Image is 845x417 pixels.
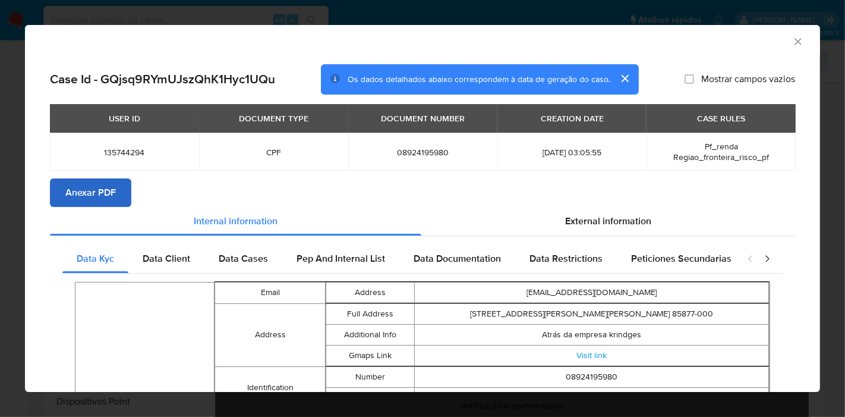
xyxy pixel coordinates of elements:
[326,387,415,408] td: Type
[215,282,326,303] td: Email
[219,252,268,265] span: Data Cases
[64,147,185,158] span: 135744294
[415,303,769,324] td: [STREET_ADDRESS][PERSON_NAME][PERSON_NAME] 85877-000
[143,252,190,265] span: Data Client
[610,64,639,93] button: cerrar
[50,207,795,236] div: Detailed info
[705,140,738,152] span: Pf_renda
[194,214,278,228] span: Internal information
[415,387,769,408] td: CPF
[215,366,326,409] td: Identification
[673,151,769,163] span: Regiao_fronteira_risco_pf
[326,303,415,324] td: Full Address
[25,25,820,392] div: closure-recommendation-modal
[50,71,275,87] h2: Case Id - GQjsq9RYmUJszQhK1Hyc1UQu
[348,73,610,85] span: Os dados detalhados abaixo correspondem à data de geração do caso.
[529,252,603,265] span: Data Restrictions
[102,108,147,128] div: USER ID
[631,252,732,265] span: Peticiones Secundarias
[326,282,415,303] td: Address
[685,74,694,84] input: Mostrar campos vazios
[326,324,415,345] td: Additional Info
[414,252,501,265] span: Data Documentation
[362,147,483,158] span: 08924195980
[415,366,769,387] td: 08924195980
[690,108,752,128] div: CASE RULES
[701,73,795,85] span: Mostrar campos vazios
[415,282,769,303] td: [EMAIL_ADDRESS][DOMAIN_NAME]
[213,147,334,158] span: CPF
[792,36,803,46] button: Fechar a janela
[374,108,472,128] div: DOCUMENT NUMBER
[565,214,651,228] span: External information
[534,108,611,128] div: CREATION DATE
[215,303,326,366] td: Address
[576,349,607,361] a: Visit link
[326,345,415,366] td: Gmaps Link
[297,252,385,265] span: Pep And Internal List
[232,108,316,128] div: DOCUMENT TYPE
[512,147,632,158] span: [DATE] 03:05:55
[65,180,116,206] span: Anexar PDF
[326,366,415,387] td: Number
[77,252,114,265] span: Data Kyc
[415,324,769,345] td: Atrás da empresa krindges
[50,178,131,207] button: Anexar PDF
[62,244,735,273] div: Detailed internal info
